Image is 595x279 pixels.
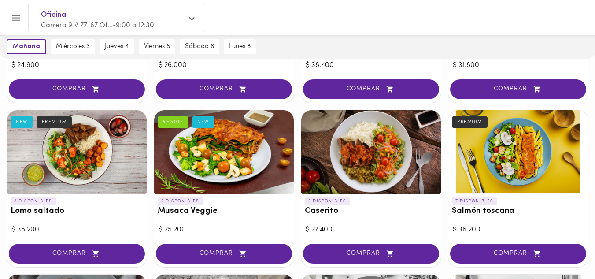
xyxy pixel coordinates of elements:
span: lunes 8 [229,43,251,51]
button: COMPRAR [450,79,586,99]
span: miércoles 3 [56,43,90,51]
button: mañana [7,39,46,54]
span: viernes 5 [144,43,170,51]
div: NEW [192,116,214,128]
span: jueves 4 [105,43,129,51]
button: COMPRAR [450,244,586,264]
div: NEW [11,116,33,128]
h3: Lomo saltado [11,207,143,216]
button: COMPRAR [9,244,145,264]
div: PREMIUM [37,116,72,128]
iframe: Messagebird Livechat Widget [544,228,586,270]
h3: Caserito [305,207,437,216]
button: COMPRAR [303,244,439,264]
button: COMPRAR [303,79,439,99]
span: mañana [13,43,40,51]
button: COMPRAR [156,79,292,99]
span: COMPRAR [20,86,134,93]
div: $ 25.200 [159,225,289,235]
span: COMPRAR [314,250,428,257]
div: $ 24.900 [11,60,142,71]
p: 3 DISPONIBLES [11,197,56,205]
button: COMPRAR [9,79,145,99]
p: 7 DISPONIBLES [452,197,497,205]
div: Lomo saltado [7,110,147,194]
span: COMPRAR [461,86,575,93]
div: $ 27.400 [306,225,436,235]
span: COMPRAR [20,250,134,257]
div: $ 36.200 [453,225,584,235]
p: 2 DISPONIBLES [158,197,203,205]
div: Salmón toscana [448,110,588,194]
div: Musaca Veggie [154,110,294,194]
span: sábado 6 [185,43,214,51]
button: sábado 6 [180,39,219,54]
span: COMPRAR [314,86,428,93]
span: COMPRAR [461,250,575,257]
span: Carrera 9 # 77-67 Of... • 9:00 a 12:30 [41,22,154,29]
span: COMPRAR [167,86,281,93]
span: COMPRAR [167,250,281,257]
h3: Salmón toscana [452,207,584,216]
button: viernes 5 [139,39,175,54]
div: VEGGIE [158,116,188,128]
button: jueves 4 [100,39,134,54]
div: Caserito [301,110,441,194]
span: Oficina [41,9,183,21]
h3: Musaca Veggie [158,207,290,216]
button: Menu [5,7,27,29]
button: lunes 8 [224,39,256,54]
p: 3 DISPONIBLES [305,197,350,205]
div: $ 36.200 [11,225,142,235]
button: COMPRAR [156,244,292,264]
div: $ 31.800 [453,60,584,71]
div: $ 38.400 [306,60,436,71]
div: $ 26.000 [159,60,289,71]
button: miércoles 3 [51,39,95,54]
div: PREMIUM [452,116,488,128]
